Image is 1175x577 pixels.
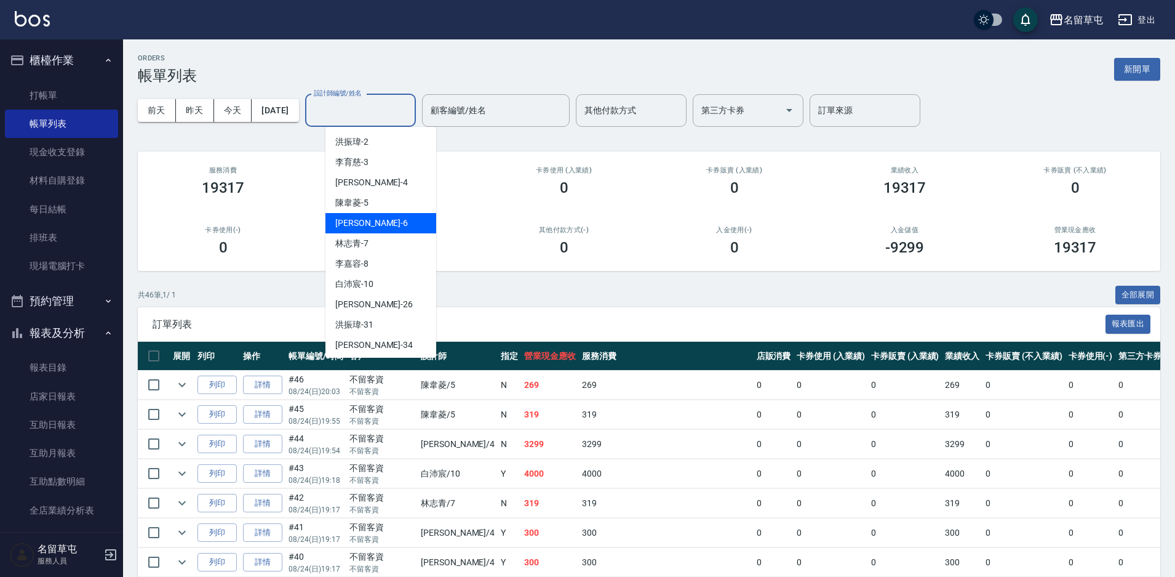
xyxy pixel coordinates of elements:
[560,179,568,196] h3: 0
[1065,518,1116,547] td: 0
[794,518,868,547] td: 0
[1115,286,1161,305] button: 全部展開
[868,400,942,429] td: 0
[335,339,413,352] span: [PERSON_NAME] -34
[1064,12,1103,28] div: 名留草屯
[868,430,942,459] td: 0
[1105,318,1151,329] a: 報表匯出
[1065,548,1116,577] td: 0
[138,54,197,62] h2: ORDERS
[982,342,1065,371] th: 卡券販賣 (不入業績)
[214,99,252,122] button: 今天
[418,371,498,400] td: 陳韋菱 /5
[560,239,568,256] h3: 0
[982,459,1065,488] td: 0
[5,353,118,382] a: 報表目錄
[982,489,1065,518] td: 0
[418,548,498,577] td: [PERSON_NAME] /4
[138,67,197,84] h3: 帳單列表
[197,494,237,513] button: 列印
[349,491,415,504] div: 不留客資
[5,44,118,76] button: 櫃檯作業
[5,195,118,224] a: 每日結帳
[794,400,868,429] td: 0
[498,459,521,488] td: Y
[197,435,237,454] button: 列印
[730,239,739,256] h3: 0
[349,475,415,486] p: 不留客資
[197,405,237,424] button: 列印
[664,226,805,234] h2: 入金使用(-)
[942,459,982,488] td: 4000
[5,166,118,195] a: 材料自購登錄
[521,489,579,518] td: 319
[794,430,868,459] td: 0
[1044,7,1108,33] button: 名留草屯
[942,342,982,371] th: 業績收入
[1065,371,1116,400] td: 0
[885,239,925,256] h3: -9299
[498,430,521,459] td: N
[323,166,464,174] h2: 店販消費
[5,138,118,166] a: 現金收支登錄
[285,518,346,547] td: #41
[176,99,214,122] button: 昨天
[982,430,1065,459] td: 0
[834,166,975,174] h2: 業績收入
[173,435,191,453] button: expand row
[5,525,118,553] a: 營業統計分析表
[579,459,754,488] td: 4000
[754,371,794,400] td: 0
[289,445,343,456] p: 08/24 (日) 19:54
[173,494,191,512] button: expand row
[498,518,521,547] td: Y
[1114,63,1160,75] a: 新開單
[579,371,754,400] td: 269
[243,435,282,454] a: 詳情
[1065,400,1116,429] td: 0
[754,518,794,547] td: 0
[5,467,118,496] a: 互助點數明細
[521,430,579,459] td: 3299
[942,371,982,400] td: 269
[1054,239,1097,256] h3: 19317
[493,166,634,174] h2: 卡券使用 (入業績)
[834,226,975,234] h2: 入金儲值
[289,563,343,575] p: 08/24 (日) 19:17
[173,464,191,483] button: expand row
[349,432,415,445] div: 不留客資
[314,89,362,98] label: 設計師編號/姓名
[335,156,368,169] span: 李育慈 -3
[521,342,579,371] th: 營業現金應收
[754,548,794,577] td: 0
[883,179,926,196] h3: 19317
[1065,489,1116,518] td: 0
[868,489,942,518] td: 0
[730,179,739,196] h3: 0
[1013,7,1038,32] button: save
[779,100,799,120] button: Open
[5,81,118,110] a: 打帳單
[942,400,982,429] td: 319
[5,439,118,467] a: 互助月報表
[868,518,942,547] td: 0
[982,400,1065,429] td: 0
[138,289,176,301] p: 共 46 筆, 1 / 1
[38,555,100,567] p: 服務人員
[153,166,293,174] h3: 服務消費
[349,386,415,397] p: 不留客資
[1065,459,1116,488] td: 0
[418,518,498,547] td: [PERSON_NAME] /4
[1005,226,1145,234] h2: 營業現金應收
[285,400,346,429] td: #45
[335,135,368,148] span: 洪振瑋 -2
[5,411,118,439] a: 互助日報表
[335,217,408,230] span: [PERSON_NAME] -6
[197,464,237,483] button: 列印
[418,459,498,488] td: 白沛宸 /10
[754,400,794,429] td: 0
[285,459,346,488] td: #43
[498,400,521,429] td: N
[794,548,868,577] td: 0
[335,237,368,250] span: 林志青 -7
